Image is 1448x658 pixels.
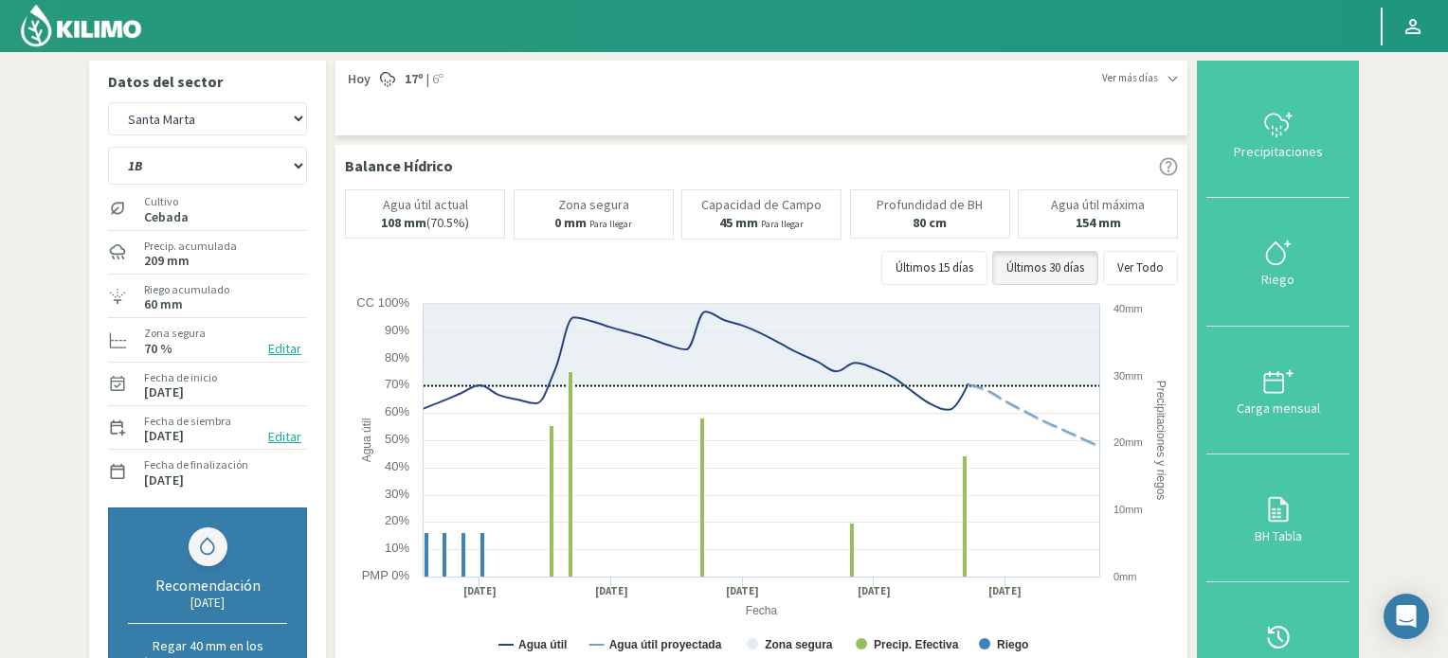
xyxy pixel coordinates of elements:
[913,214,947,231] b: 80 cm
[144,430,184,442] label: [DATE]
[345,154,453,177] p: Balance Hídrico
[144,369,217,386] label: Fecha de inicio
[701,198,822,212] p: Capacidad de Campo
[719,214,758,231] b: 45 mm
[144,193,189,210] label: Cultivo
[1206,198,1349,326] button: Riego
[877,198,983,212] p: Profundidad de BH
[746,604,778,617] text: Fecha
[362,568,410,582] text: PMP 0%
[1212,529,1344,542] div: BH Tabla
[1113,504,1143,515] text: 10mm
[385,541,409,555] text: 10%
[108,70,307,93] p: Datos del sector
[1113,303,1143,314] text: 40mm
[128,595,287,611] div: [DATE]
[463,584,497,598] text: [DATE]
[385,350,409,365] text: 80%
[144,325,206,342] label: Zona segura
[554,214,587,231] b: 0 mm
[874,638,959,651] text: Precip. Efectiva
[385,432,409,446] text: 50%
[589,218,632,230] small: Para llegar
[881,251,987,285] button: Últimos 15 días
[385,513,409,527] text: 20%
[858,584,891,598] text: [DATE]
[381,214,426,231] b: 108 mm
[144,298,183,311] label: 60 mm
[383,198,468,212] p: Agua útil actual
[262,338,307,360] button: Editar
[988,584,1022,598] text: [DATE]
[1113,571,1136,582] text: 0mm
[595,584,628,598] text: [DATE]
[1113,436,1143,448] text: 20mm
[144,343,172,355] label: 70 %
[1103,251,1178,285] button: Ver Todo
[1076,214,1121,231] b: 154 mm
[144,456,248,473] label: Fecha de finalización
[518,638,567,651] text: Agua útil
[1384,594,1429,639] div: Open Intercom Messenger
[128,576,287,595] div: Recomendación
[1154,380,1167,500] text: Precipitaciones y riegos
[19,3,143,48] img: Kilimo
[1113,370,1143,382] text: 30mm
[1212,273,1344,286] div: Riego
[997,638,1028,651] text: Riego
[385,404,409,418] text: 60%
[144,238,237,255] label: Precip. acumulada
[992,251,1098,285] button: Últimos 30 días
[144,386,184,399] label: [DATE]
[726,584,759,598] text: [DATE]
[429,70,443,89] span: 6º
[144,255,190,267] label: 209 mm
[405,70,424,87] strong: 17º
[609,638,722,651] text: Agua útil proyectada
[144,281,229,298] label: Riego acumulado
[385,323,409,337] text: 90%
[356,295,409,310] text: CC 100%
[385,487,409,501] text: 30%
[144,474,184,487] label: [DATE]
[558,198,629,212] p: Zona segura
[426,70,429,89] span: |
[1206,70,1349,198] button: Precipitaciones
[144,211,189,223] label: Cebada
[1212,145,1344,158] div: Precipitaciones
[144,413,231,430] label: Fecha de siembra
[262,426,307,448] button: Editar
[1212,401,1344,415] div: Carga mensual
[345,70,371,89] span: Hoy
[1206,454,1349,582] button: BH Tabla
[385,377,409,391] text: 70%
[381,216,469,230] p: (70.5%)
[1206,327,1349,454] button: Carga mensual
[761,218,804,230] small: Para llegar
[765,638,833,651] text: Zona segura
[385,459,409,473] text: 40%
[360,418,373,462] text: Agua útil
[1051,198,1145,212] p: Agua útil máxima
[1102,70,1158,86] span: Ver más días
